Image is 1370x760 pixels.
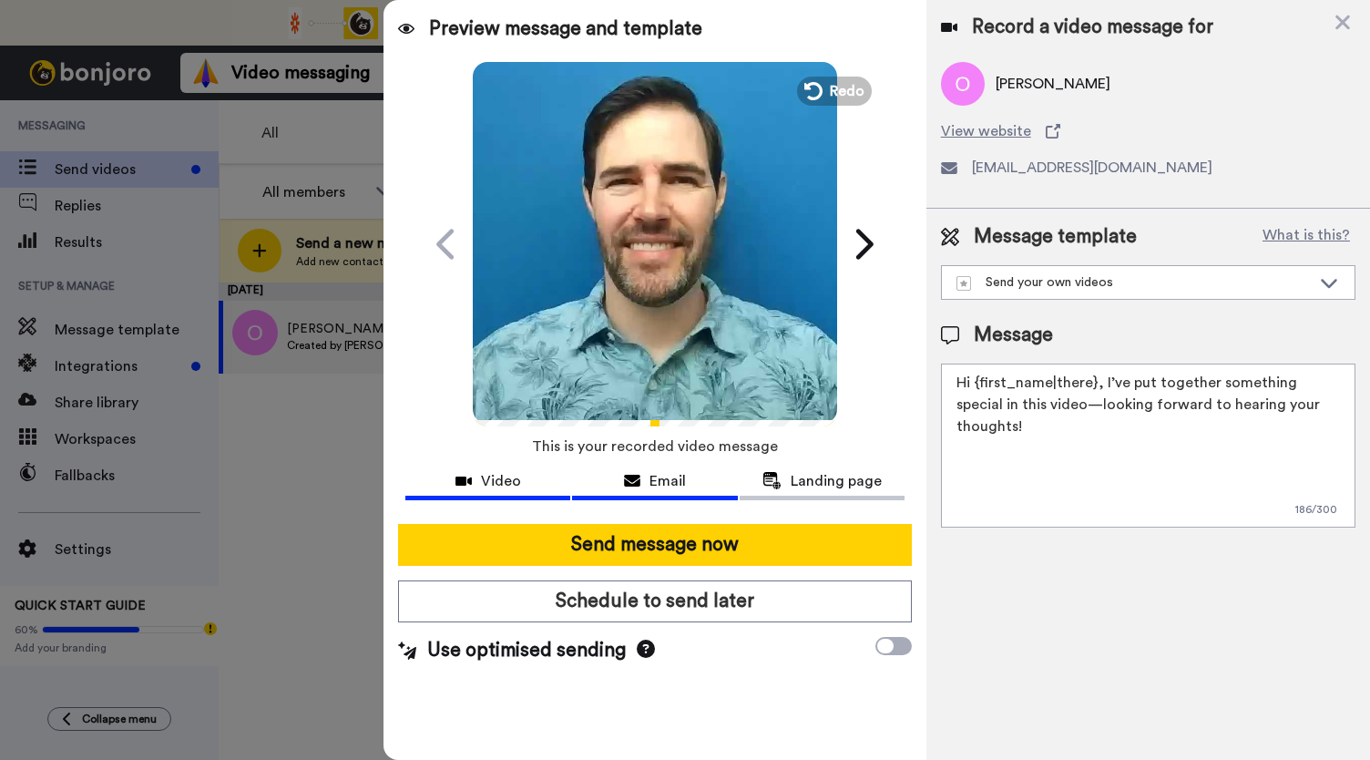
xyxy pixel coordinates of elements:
button: What is this? [1257,223,1355,251]
img: demo-template.svg [956,276,971,291]
span: Use optimised sending [427,637,626,664]
span: Landing page [791,470,882,492]
button: Send message now [398,524,912,566]
span: Video [481,470,521,492]
button: Schedule to send later [398,580,912,622]
span: Message [974,322,1053,349]
span: [EMAIL_ADDRESS][DOMAIN_NAME] [972,157,1212,179]
span: This is your recorded video message [532,426,778,467]
textarea: Hi {first_name|there}, I’ve put together something special in this video—looking forward to heari... [941,364,1355,528]
div: Send your own videos [956,273,1311,292]
span: Email [649,470,686,492]
span: Message template [974,223,1137,251]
